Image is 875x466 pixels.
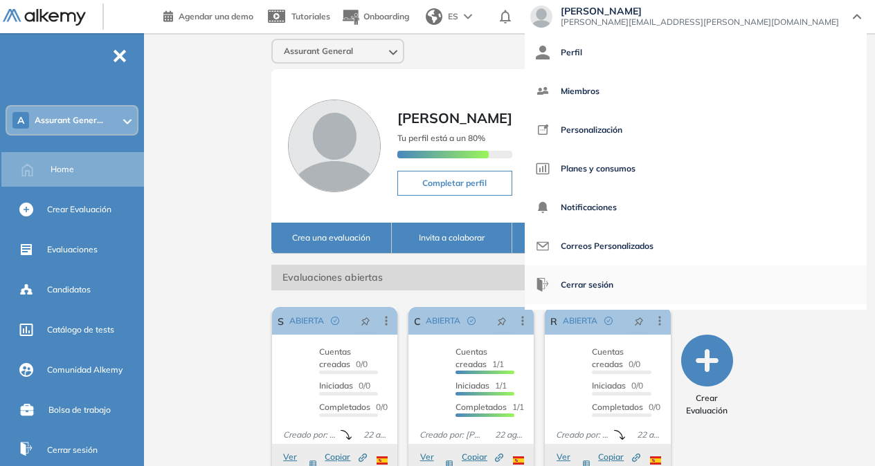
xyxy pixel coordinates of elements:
[536,230,856,263] a: Correos Personalizados
[397,133,485,143] span: Tu perfil está a un 80%
[676,392,737,417] span: Crear Evaluación
[289,315,324,327] span: ABIERTA
[563,315,597,327] span: ABIERTA
[561,268,613,301] span: Cerrar sesión
[489,429,529,441] span: 22 ago. 2025
[51,163,74,176] span: Home
[592,346,640,369] span: 0/0
[17,115,24,126] span: A
[561,152,635,185] span: Planes y consumos
[341,2,409,32] button: Onboarding
[536,75,856,108] a: Miembros
[550,307,557,335] a: Resolución de problemas intermedio
[47,324,114,336] span: Catálogo de tests
[278,429,341,441] span: Creado por: [PERSON_NAME]
[377,456,388,465] img: ESP
[592,402,643,412] span: Completados
[284,46,353,57] span: Assurant General
[464,14,472,19] img: arrow
[455,402,507,412] span: Completados
[536,123,550,137] img: icon
[47,283,91,296] span: Candidatos
[536,278,550,292] img: icon
[291,11,330,21] span: Tutoriales
[392,223,512,254] button: Invita a colaborar
[676,335,737,417] button: Crear Evaluación
[561,75,599,108] span: Miembros
[536,201,550,214] img: icon
[319,346,351,369] span: Cuentas creadas
[561,113,622,147] span: Personalización
[536,162,550,176] img: icon
[536,268,613,301] button: Cerrar sesión
[536,46,550,59] img: icon
[536,84,550,98] img: icon
[513,456,524,465] img: ESP
[455,346,504,369] span: 1/1
[47,444,98,456] span: Cerrar sesión
[163,7,253,24] a: Agendar una demo
[414,307,420,335] a: Capacidad de aprendizaje
[561,230,653,263] span: Correos Personalizados
[561,36,582,69] span: Perfil
[414,429,489,441] span: Creado por: [PERSON_NAME]
[536,239,550,253] img: icon
[278,307,284,335] a: SQL
[536,152,856,185] a: Planes y consumos
[455,380,507,391] span: 1/1
[536,113,856,147] a: Personalización
[48,404,111,416] span: Bolsa de trabajo
[426,315,460,327] span: ABIERTA
[350,310,381,332] button: pushpin
[47,364,123,376] span: Comunidad Alkemy
[47,243,98,256] span: Evaluaciones
[358,429,392,441] span: 22 ago. 2025
[319,346,368,369] span: 0/0
[631,429,665,441] span: 22 ago. 2025
[592,346,624,369] span: Cuentas creadas
[512,223,633,254] button: Personaliza la experiencia
[550,429,613,441] span: Creado por: [PERSON_NAME]
[650,456,661,465] img: ESP
[624,310,654,332] button: pushpin
[47,203,111,216] span: Crear Evaluación
[319,402,388,412] span: 0/0
[497,315,507,326] span: pushpin
[561,6,839,17] span: [PERSON_NAME]
[455,402,524,412] span: 1/1
[561,17,839,28] span: [PERSON_NAME][EMAIL_ADDRESS][PERSON_NAME][DOMAIN_NAME]
[363,11,409,21] span: Onboarding
[35,115,103,126] span: Assurant Gener...
[448,10,458,23] span: ES
[592,402,660,412] span: 0/0
[319,380,353,391] span: Iniciadas
[271,265,633,290] span: Evaluaciones abiertas
[455,346,487,369] span: Cuentas creadas
[361,315,370,326] span: pushpin
[3,9,86,26] img: Logo
[604,317,613,325] span: check-circle
[319,402,370,412] span: Completados
[487,310,517,332] button: pushpin
[319,380,370,391] span: 0/0
[634,315,644,326] span: pushpin
[331,317,339,325] span: check-circle
[271,223,392,254] button: Crea una evaluación
[426,8,442,25] img: world
[561,191,617,224] span: Notificaciones
[536,191,856,224] a: Notificaciones
[288,100,381,192] img: Foto de perfil
[536,36,856,69] a: Perfil
[455,380,489,391] span: Iniciadas
[592,380,626,391] span: Iniciadas
[179,11,253,21] span: Agendar una demo
[397,109,512,127] span: [PERSON_NAME]
[592,380,643,391] span: 0/0
[397,171,512,196] button: Completar perfil
[467,317,476,325] span: check-circle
